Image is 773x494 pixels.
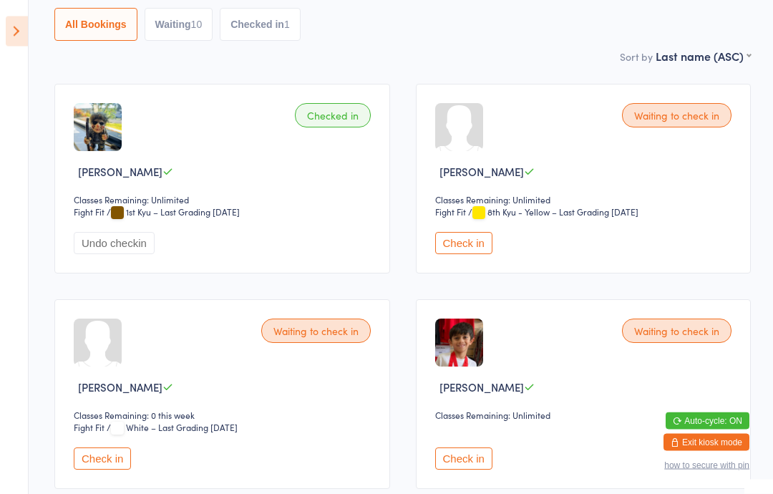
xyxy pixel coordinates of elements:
div: Fight Fit [74,422,104,434]
img: image1713150490.png [74,104,122,152]
button: Check in [435,233,492,255]
div: Fight Fit [435,206,466,218]
div: Classes Remaining: 0 this week [74,410,375,422]
img: image1682733156.png [435,319,483,367]
span: [PERSON_NAME] [439,165,524,180]
div: Classes Remaining: Unlimited [435,194,736,206]
button: All Bookings [54,9,137,42]
div: Fight Fit [74,206,104,218]
div: Checked in [295,104,371,128]
button: how to secure with pin [664,460,749,470]
button: Check in [435,448,492,470]
span: [PERSON_NAME] [78,165,162,180]
div: Last name (ASC) [656,49,751,64]
button: Auto-cycle: ON [666,412,749,430]
div: Classes Remaining: Unlimited [74,194,375,206]
div: 10 [191,19,203,31]
div: Waiting to check in [622,104,731,128]
span: / 1st Kyu – Last Grading [DATE] [107,206,240,218]
button: Waiting10 [145,9,213,42]
span: / 8th Kyu - Yellow – Last Grading [DATE] [468,206,638,218]
button: Check in [74,448,131,470]
div: 1 [284,19,290,31]
div: Waiting to check in [622,319,731,344]
button: Exit kiosk mode [663,434,749,451]
span: [PERSON_NAME] [78,380,162,395]
div: Classes Remaining: Unlimited [435,410,736,422]
button: Checked in1 [220,9,301,42]
span: [PERSON_NAME] [439,380,524,395]
span: / White – Last Grading [DATE] [107,422,238,434]
label: Sort by [620,50,653,64]
div: Waiting to check in [261,319,371,344]
button: Undo checkin [74,233,155,255]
